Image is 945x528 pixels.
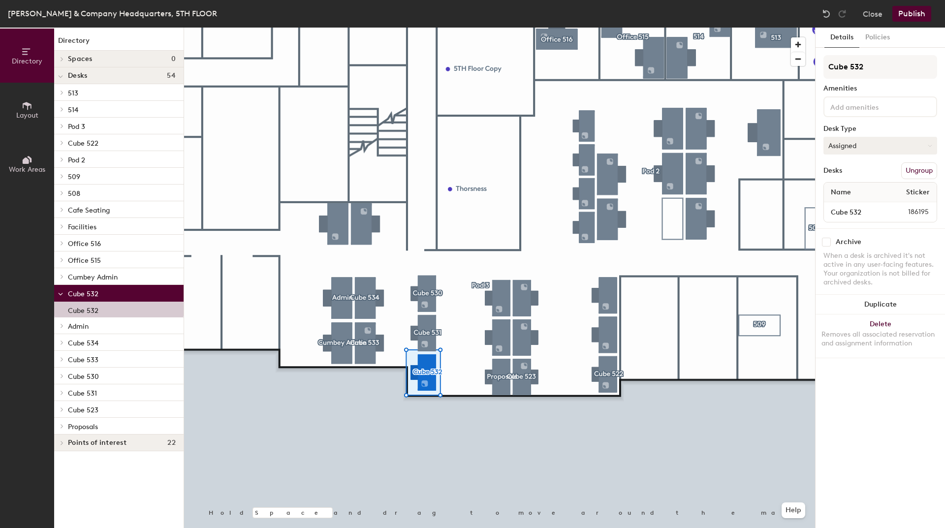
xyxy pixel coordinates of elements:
[859,28,896,48] button: Policies
[863,6,882,22] button: Close
[167,72,176,80] span: 54
[68,256,101,265] span: Office 515
[12,57,42,65] span: Directory
[68,273,118,281] span: Cumbey Admin
[68,89,78,97] span: 513
[824,28,859,48] button: Details
[837,9,847,19] img: Redo
[68,373,99,381] span: Cube 530
[816,295,945,314] button: Duplicate
[68,339,98,347] span: Cube 534
[782,502,805,518] button: Help
[884,207,935,217] span: 186195
[892,6,931,22] button: Publish
[68,72,87,80] span: Desks
[68,206,110,215] span: Cafe Seating
[9,165,45,174] span: Work Areas
[823,137,937,155] button: Assigned
[68,356,98,364] span: Cube 533
[68,240,101,248] span: Office 516
[68,304,98,315] p: Cube 532
[167,439,176,447] span: 22
[68,156,85,164] span: Pod 2
[836,238,861,246] div: Archive
[68,139,98,148] span: Cube 522
[823,125,937,133] div: Desk Type
[68,439,126,447] span: Points of interest
[68,322,89,331] span: Admin
[826,205,884,219] input: Unnamed desk
[68,106,78,114] span: 514
[68,423,98,431] span: Proposals
[171,55,176,63] span: 0
[16,111,38,120] span: Layout
[821,9,831,19] img: Undo
[68,290,98,298] span: Cube 532
[68,123,85,131] span: Pod 3
[68,55,93,63] span: Spaces
[901,162,937,179] button: Ungroup
[821,330,939,348] div: Removes all associated reservation and assignment information
[901,184,935,201] span: Sticker
[823,85,937,93] div: Amenities
[68,223,96,231] span: Facilities
[68,189,80,198] span: 508
[54,35,184,51] h1: Directory
[828,100,917,112] input: Add amenities
[68,173,80,181] span: 509
[823,251,937,287] div: When a desk is archived it's not active in any user-facing features. Your organization is not bil...
[8,7,217,20] div: [PERSON_NAME] & Company Headquarters, 5TH FLOOR
[68,406,98,414] span: Cube 523
[823,167,842,175] div: Desks
[816,314,945,358] button: DeleteRemoves all associated reservation and assignment information
[68,389,97,398] span: Cube 531
[826,184,856,201] span: Name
